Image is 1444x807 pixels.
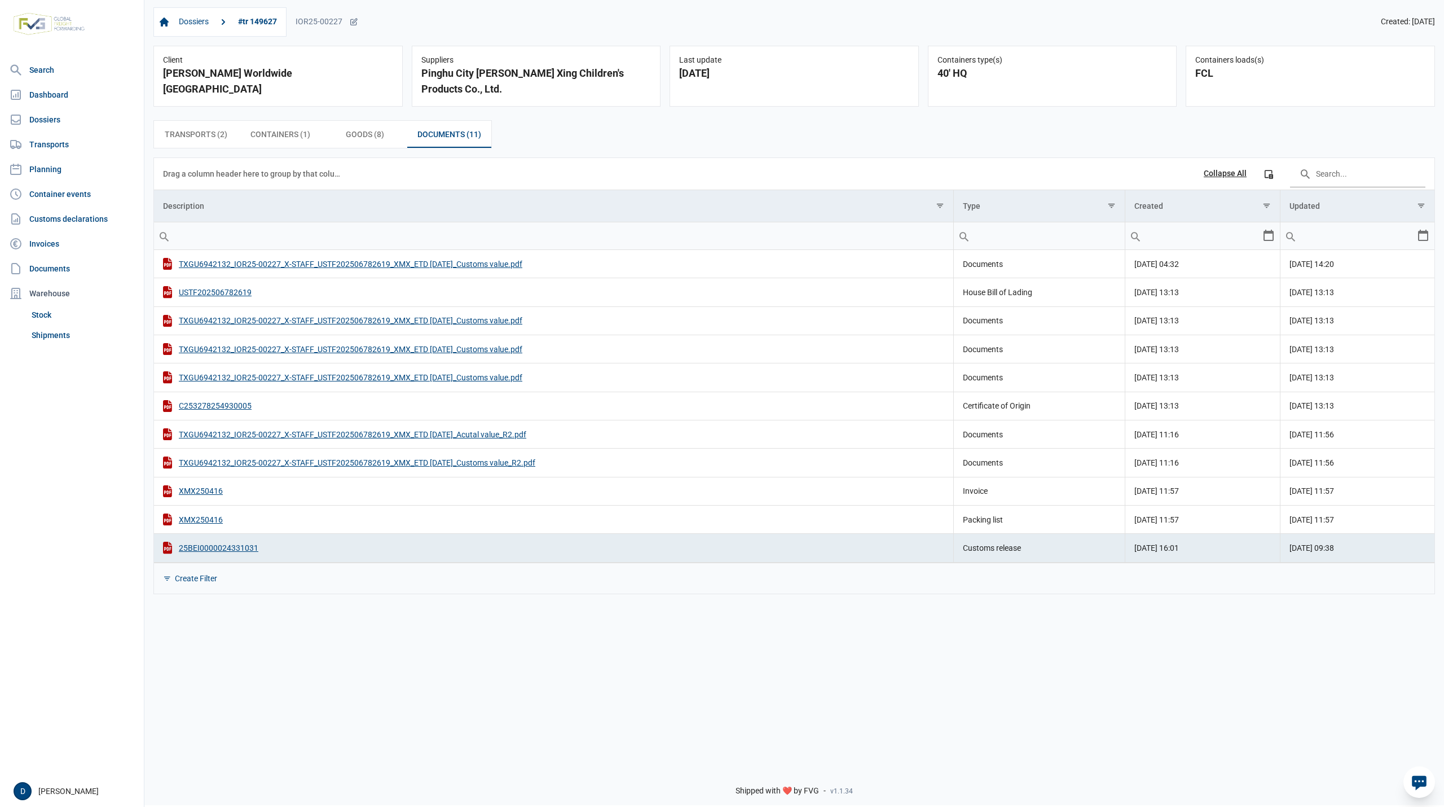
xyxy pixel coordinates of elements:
td: Certificate of Origin [953,392,1125,420]
span: [DATE] 04:32 [1134,260,1179,269]
span: [DATE] 11:57 [1289,515,1334,524]
span: [DATE] 13:13 [1134,373,1179,382]
a: Stock [27,305,139,325]
td: Documents [953,250,1125,278]
span: [DATE] 11:57 [1134,515,1179,524]
a: Invoices [5,233,139,255]
span: [DATE] 11:57 [1134,486,1179,495]
button: D [14,782,32,800]
td: Documents [953,420,1125,448]
div: Suppliers [421,55,651,65]
div: C253278254930005 [163,400,944,412]
span: Goods (8) [346,128,384,141]
div: Search box [154,222,174,249]
img: FVG - Global freight forwarding [9,8,89,40]
div: FCL [1195,65,1425,81]
td: House Bill of Lading [953,278,1125,306]
a: #tr 149627 [234,12,281,32]
input: Filter cell [1125,222,1262,249]
div: Warehouse [5,282,139,305]
div: Data grid with 11 rows and 4 columns [154,158,1434,594]
div: TXGU6942132_IOR25-00227_X-STAFF_USTF202506782619_XMX_ETD [DATE]_Customs value_R2.pdf [163,457,944,468]
td: Packing list [953,505,1125,533]
td: Filter cell [1280,222,1434,249]
span: [DATE] 13:13 [1289,401,1334,410]
div: Containers loads(s) [1195,55,1425,65]
a: Dossiers [5,108,139,131]
div: Updated [1289,201,1320,210]
span: [DATE] 11:16 [1134,430,1179,439]
span: [DATE] 11:57 [1289,486,1334,495]
a: Search [5,59,139,81]
span: [DATE] 14:20 [1289,260,1334,269]
a: Shipments [27,325,139,345]
td: Documents [953,363,1125,392]
td: Documents [953,335,1125,363]
span: [DATE] 13:13 [1289,345,1334,354]
td: Column Created [1125,190,1280,222]
span: Shipped with ❤️ by FVG [736,786,819,796]
div: IOR25-00227 [296,17,358,27]
span: v1.1.34 [830,787,853,796]
div: TXGU6942132_IOR25-00227_X-STAFF_USTF202506782619_XMX_ETD [DATE]_Customs value.pdf [163,371,944,383]
div: Search box [1125,222,1146,249]
td: Column Updated [1280,190,1434,222]
input: Filter cell [154,222,953,249]
span: Show filter options for column 'Type' [1107,201,1116,210]
span: [DATE] 11:56 [1289,458,1334,467]
div: Type [963,201,980,210]
div: Select [1262,222,1275,249]
a: Planning [5,158,139,181]
div: 25BEI0000024331031 [163,542,944,554]
div: Last update [679,55,909,65]
span: [DATE] 11:16 [1134,458,1179,467]
span: [DATE] 13:13 [1134,345,1179,354]
span: Containers (1) [250,128,310,141]
div: TXGU6942132_IOR25-00227_X-STAFF_USTF202506782619_XMX_ETD [DATE]_Customs value.pdf [163,315,944,327]
div: XMX250416 [163,514,944,525]
td: Column Description [154,190,953,222]
span: [DATE] 13:13 [1289,373,1334,382]
a: Container events [5,183,139,205]
div: Search box [954,222,974,249]
a: Documents [5,257,139,280]
a: Transports [5,133,139,156]
span: [DATE] 09:38 [1289,543,1334,552]
td: Column Type [953,190,1125,222]
div: Pinghu City [PERSON_NAME] Xing Children's Products Co., Ltd. [421,65,651,97]
div: Drag a column header here to group by that column [163,165,344,183]
span: Created: [DATE] [1381,17,1435,27]
span: [DATE] 11:56 [1289,430,1334,439]
input: Filter cell [954,222,1125,249]
div: Collapse All [1204,169,1247,179]
span: [DATE] 13:13 [1134,401,1179,410]
div: Column Chooser [1258,164,1279,184]
span: [DATE] 13:13 [1134,288,1179,297]
div: TXGU6942132_IOR25-00227_X-STAFF_USTF202506782619_XMX_ETD [DATE]_Acutal value_R2.pdf [163,428,944,440]
td: Filter cell [953,222,1125,249]
span: Transports (2) [165,128,227,141]
span: - [824,786,826,796]
div: [DATE] [679,65,909,81]
div: Containers type(s) [937,55,1168,65]
td: Customs release [953,534,1125,562]
div: Created [1134,201,1163,210]
td: Invoice [953,477,1125,505]
div: Create Filter [175,573,217,584]
div: Client [163,55,393,65]
td: Documents [953,449,1125,477]
span: Documents (11) [417,128,481,141]
span: Show filter options for column 'Created' [1262,201,1271,210]
div: [PERSON_NAME] Worldwide [GEOGRAPHIC_DATA] [163,65,393,97]
div: Search box [1280,222,1301,249]
td: Documents [953,306,1125,335]
div: XMX250416 [163,485,944,497]
input: Search in the data grid [1290,160,1425,187]
span: [DATE] 16:01 [1134,543,1179,552]
input: Filter cell [1280,222,1416,249]
div: Data grid toolbar [163,158,1425,190]
div: Select [1416,222,1430,249]
div: TXGU6942132_IOR25-00227_X-STAFF_USTF202506782619_XMX_ETD [DATE]_Customs value.pdf [163,258,944,270]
